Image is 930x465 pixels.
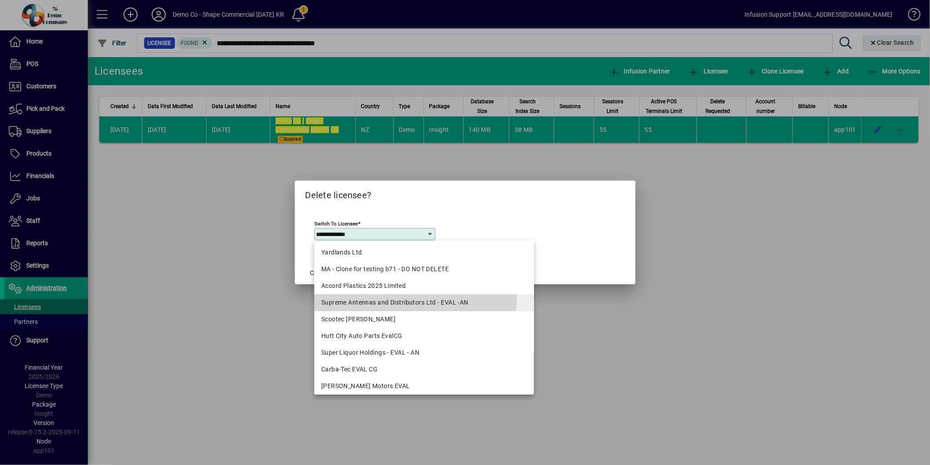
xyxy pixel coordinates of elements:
[321,315,527,324] div: Scootec [PERSON_NAME]
[314,345,534,361] mat-option: Super Liquor Holdings - EVAL - AN
[314,311,534,328] mat-option: Scootec Eval Cg
[314,278,534,294] mat-option: Accord Plastics 2025 Limited
[321,348,527,357] div: Super Liquor Holdings - EVAL - AN
[314,378,534,395] mat-option: John Edwards Motors EVAL
[321,331,527,341] div: Hutt City Auto Parts EvalCG
[321,365,527,374] div: Carba-Tec EVAL CG
[321,381,527,391] div: [PERSON_NAME] Motors EVAL
[321,298,527,307] div: Supreme Antennas and Distributors Ltd - EVAL -AN
[310,269,329,278] span: Cancel
[314,361,534,378] mat-option: Carba-Tec EVAL CG
[314,294,534,311] mat-option: Supreme Antennas and Distributors Ltd - EVAL -AN
[321,248,527,257] div: Yardlands Ltd
[305,265,334,281] button: Cancel
[314,328,534,345] mat-option: Hutt City Auto Parts EvalCG
[315,221,358,227] mat-label: Switch to licensee
[314,244,534,261] mat-option: Yardlands Ltd
[314,261,534,278] mat-option: MA - Clone for testing b71 - DO NOT DELETE
[295,181,636,206] h2: Delete licensee?
[321,265,527,274] div: MA - Clone for testing b71 - DO NOT DELETE
[321,281,527,291] div: Accord Plastics 2025 Limited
